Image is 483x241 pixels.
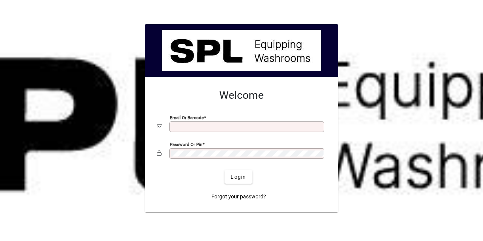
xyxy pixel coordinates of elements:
a: Forgot your password? [208,190,269,203]
h2: Welcome [157,89,326,102]
mat-label: Email or Barcode [170,115,204,120]
button: Login [225,170,252,184]
span: Forgot your password? [211,193,266,201]
span: Login [231,173,246,181]
mat-label: Password or Pin [170,142,202,147]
